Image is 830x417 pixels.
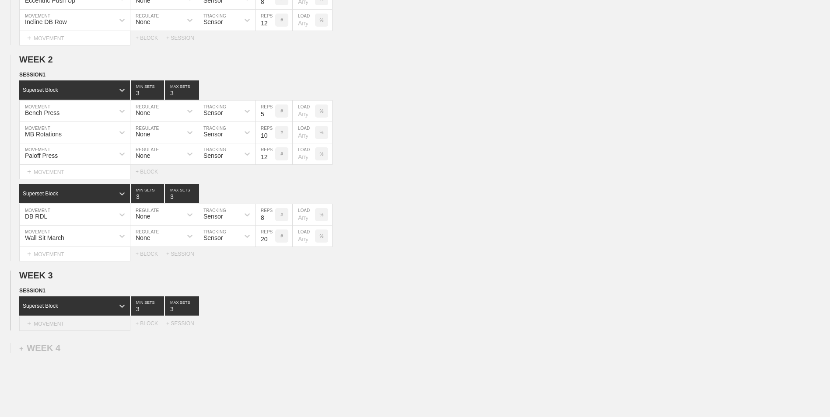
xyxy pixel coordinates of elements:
span: SESSION 1 [19,288,46,294]
input: Any [293,143,315,164]
input: Any [293,204,315,225]
div: MB Rotations [25,131,62,138]
p: # [280,109,283,114]
div: + BLOCK [136,35,166,41]
div: Bench Press [25,109,60,116]
input: Any [293,101,315,122]
p: # [280,152,283,156]
div: DB RDL [25,213,47,220]
div: None [136,234,150,241]
p: % [320,18,324,23]
div: Sensor [203,131,223,138]
input: None [165,184,199,203]
div: + BLOCK [136,320,166,327]
span: + [19,345,23,352]
div: None [136,18,150,25]
span: + [27,34,31,42]
div: MOVEMENT [19,31,130,45]
span: + [27,320,31,327]
div: Superset Block [23,303,58,309]
div: Superset Block [23,191,58,197]
p: % [320,130,324,135]
span: + [27,168,31,175]
span: SESSION 1 [19,72,46,78]
div: None [136,213,150,220]
div: MOVEMENT [19,165,130,179]
div: Incline DB Row [25,18,67,25]
input: Any [293,122,315,143]
div: Paloff Press [25,152,58,159]
p: % [320,234,324,239]
span: WEEK 2 [19,55,53,64]
p: # [280,234,283,239]
div: Sensor [203,213,223,220]
span: + [27,250,31,257]
div: Sensor [203,234,223,241]
iframe: Chat Widget [786,375,830,417]
div: WEEK 4 [19,343,60,353]
p: % [320,152,324,156]
div: None [136,152,150,159]
p: # [280,18,283,23]
span: WEEK 3 [19,271,53,280]
input: None [165,80,199,100]
div: Sensor [203,152,223,159]
input: None [165,296,199,316]
p: # [280,212,283,217]
div: MOVEMENT [19,247,130,261]
div: + SESSION [166,251,201,257]
div: Sensor [203,18,223,25]
div: Wall Sit March [25,234,64,241]
div: None [136,131,150,138]
div: + SESSION [166,320,201,327]
div: None [136,109,150,116]
p: % [320,109,324,114]
p: % [320,212,324,217]
div: + BLOCK [136,169,166,175]
div: + SESSION [166,35,201,41]
div: Superset Block [23,87,58,93]
div: + BLOCK [136,251,166,257]
input: Any [293,10,315,31]
p: # [280,130,283,135]
div: Sensor [203,109,223,116]
input: Any [293,226,315,247]
div: MOVEMENT [19,316,130,331]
